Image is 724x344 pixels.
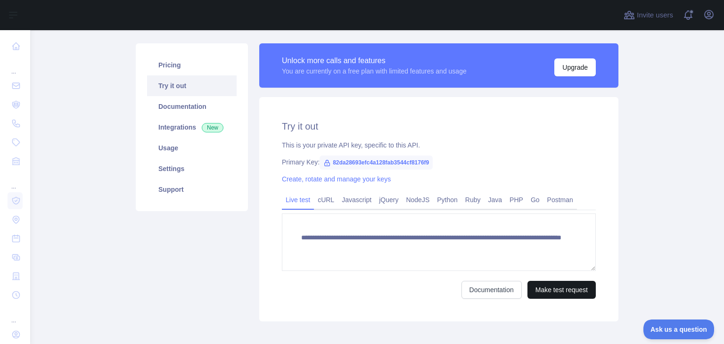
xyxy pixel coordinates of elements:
button: Invite users [622,8,675,23]
div: ... [8,305,23,324]
div: ... [8,172,23,190]
a: PHP [506,192,527,207]
span: Invite users [637,10,673,21]
button: Upgrade [554,58,596,76]
a: jQuery [375,192,402,207]
h2: Try it out [282,120,596,133]
a: Documentation [461,281,522,299]
a: Go [527,192,543,207]
div: Unlock more calls and features [282,55,467,66]
a: NodeJS [402,192,433,207]
div: You are currently on a free plan with limited features and usage [282,66,467,76]
div: ... [8,57,23,75]
a: Python [433,192,461,207]
a: Create, rotate and manage your keys [282,175,391,183]
a: Javascript [338,192,375,207]
a: Ruby [461,192,485,207]
a: Live test [282,192,314,207]
a: Postman [543,192,577,207]
a: Settings [147,158,237,179]
div: Primary Key: [282,157,596,167]
a: cURL [314,192,338,207]
a: Usage [147,138,237,158]
span: 82da28693efc4a128fab3544cf8176f9 [320,156,433,170]
a: Documentation [147,96,237,117]
div: This is your private API key, specific to this API. [282,140,596,150]
a: Integrations New [147,117,237,138]
a: Try it out [147,75,237,96]
a: Java [485,192,506,207]
span: New [202,123,223,132]
button: Make test request [527,281,596,299]
iframe: Toggle Customer Support [643,319,715,339]
a: Support [147,179,237,200]
a: Pricing [147,55,237,75]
